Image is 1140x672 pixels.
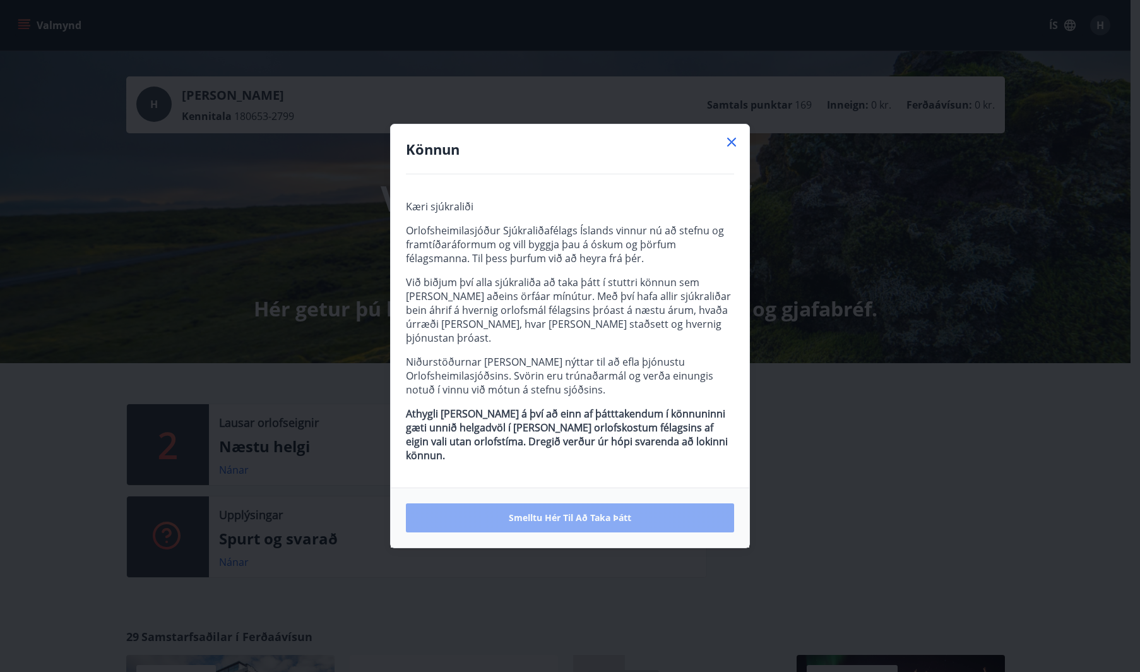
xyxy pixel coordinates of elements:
p: Við biðjum því alla sjúkraliða að taka þátt í stuttri könnun sem [PERSON_NAME] aðeins örfáar mínú... [406,275,734,345]
p: Kæri sjúkraliði [406,200,734,213]
strong: Athygli [PERSON_NAME] á því að einn af þátttakendum í könnuninni gæti unnið helgadvöl í [PERSON_N... [406,407,728,462]
p: Orlofsheimilasjóður Sjúkraliðafélags Íslands vinnur nú að stefnu og framtíðaráformum og vill bygg... [406,224,734,265]
button: Smelltu hér til að taka þátt [406,503,734,532]
h4: Könnun [406,140,734,159]
span: Smelltu hér til að taka þátt [509,512,631,524]
p: Niðurstöðurnar [PERSON_NAME] nýttar til að efla þjónustu Orlofsheimilasjóðsins. Svörin eru trúnað... [406,355,734,397]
